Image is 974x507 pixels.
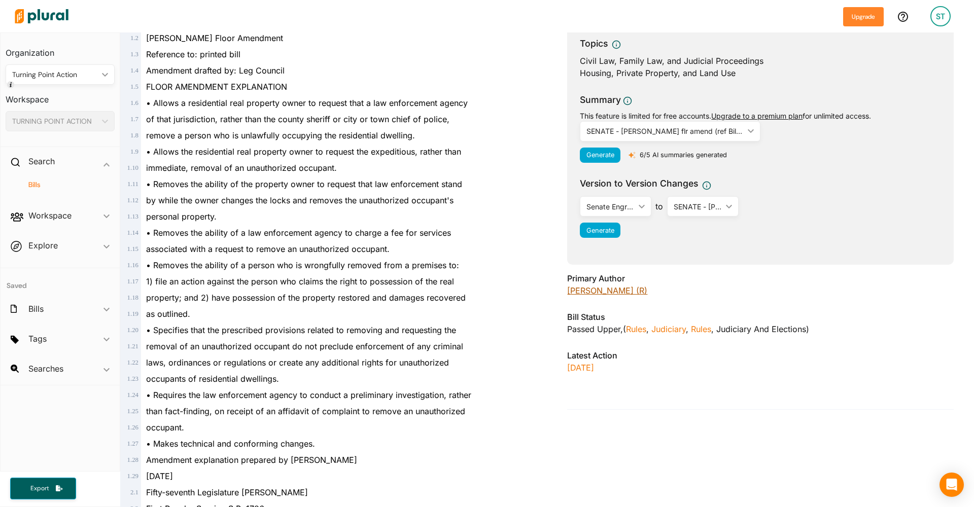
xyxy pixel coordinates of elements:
[580,148,620,163] button: Generate
[146,147,461,157] span: • Allows the residential real property owner to request the expeditious, rather than
[146,130,415,140] span: remove a person who is unlawfully occupying the residential dwelling.
[23,484,56,493] span: Export
[674,201,722,212] div: SENATE - [PERSON_NAME] flr amend (ref Bill) adopted
[146,471,173,481] span: [DATE]
[146,309,190,319] span: as outlined.
[6,80,15,89] div: Tooltip anchor
[146,406,465,416] span: than fact-finding, on receipt of an affidavit of complaint to remove an unauthorized
[12,69,98,80] div: Turning Point Action
[146,390,471,400] span: • Requires the law enforcement agency to conduct a preliminary investigation, rather
[843,11,884,22] a: Upgrade
[146,487,308,497] span: Fifty-seventh Legislature [PERSON_NAME]
[580,111,941,121] div: This feature is limited for free accounts. for unlimited access.
[146,179,462,189] span: • Removes the ability of the property owner to request that law enforcement stand
[127,180,138,188] span: 1 . 11
[146,341,463,351] span: removal of an unauthorized occupant do not preclude enforcement of any criminal
[580,223,620,238] button: Generate
[626,324,646,334] a: Rules
[711,112,803,120] a: Upgrade to a premium plan
[130,34,138,42] span: 1 . 2
[586,227,614,234] span: Generate
[1,268,120,293] h4: Saved
[130,51,138,58] span: 1 . 3
[130,99,138,106] span: 1 . 6
[28,363,63,374] h2: Searches
[843,7,884,26] button: Upgrade
[586,126,744,136] div: SENATE - [PERSON_NAME] flr amend (ref Bill) adopted
[28,240,58,251] h2: Explore
[127,164,138,171] span: 1 . 10
[146,325,456,335] span: • Specifies that the prescribed provisions related to removing and requesting the
[146,114,449,124] span: of that jurisdiction, rather than the county sheriff or city or town chief of police,
[130,83,138,90] span: 1 . 5
[930,6,951,26] div: ST
[146,374,279,384] span: occupants of residential dwellings.
[146,33,283,43] span: [PERSON_NAME] Floor Amendment
[922,2,959,30] a: ST
[146,65,285,76] span: Amendment drafted by: Leg Council
[127,359,138,366] span: 1 . 22
[127,245,138,252] span: 1 . 15
[127,310,138,317] span: 1 . 19
[146,276,454,286] span: 1) file an action against the person who claims the right to possession of the real
[716,324,806,334] span: Judiciary and Elections
[146,455,357,465] span: Amendment explanation prepared by [PERSON_NAME]
[127,456,138,463] span: 1 . 28
[146,357,449,368] span: laws, ordinances or regulations or create any additional rights for unauthorized
[28,333,47,344] h2: Tags
[580,55,941,67] div: Civil Law, Family Law, and Judicial Proceedings
[567,349,954,361] h3: Latest Action
[146,211,217,222] span: personal property.
[12,116,98,127] div: TURNING POINT ACTION
[651,200,667,212] span: to
[691,324,711,334] a: Rules
[130,116,138,123] span: 1 . 7
[28,156,55,167] h2: Search
[940,473,964,497] div: Open Intercom Messenger
[580,37,608,50] h3: Topics
[146,244,390,254] span: associated with a request to remove an unauthorized occupant.
[127,278,138,285] span: 1 . 17
[567,323,954,335] div: Passed Upper , ( )
[127,213,138,220] span: 1 . 13
[10,478,76,499] button: Export
[130,132,138,139] span: 1 . 8
[127,262,138,269] span: 1 . 16
[567,285,647,296] a: [PERSON_NAME] (R)
[127,197,138,204] span: 1 . 12
[580,177,698,190] span: Version to Version Changes
[130,489,138,496] span: 2 . 1
[580,93,621,106] h3: Summary
[127,294,138,301] span: 1 . 18
[127,440,138,447] span: 1 . 27
[146,163,337,173] span: immediate, removal of an unauthorized occupant.
[146,439,315,449] span: • Makes technical and conforming changes.
[16,180,110,190] a: Bills
[127,343,138,350] span: 1 . 21
[146,293,466,303] span: property; and 2) have possession of the property restored and damages recovered
[580,67,941,79] div: Housing, Private Property, and Land Use
[130,67,138,74] span: 1 . 4
[127,408,138,415] span: 1 . 25
[127,375,138,382] span: 1 . 23
[146,228,451,238] span: • Removes the ability of a law enforcement agency to charge a fee for services
[127,424,138,431] span: 1 . 26
[651,324,686,334] a: Judiciary
[28,303,44,314] h2: Bills
[146,49,240,59] span: Reference to: printed bill
[6,85,115,107] h3: Workspace
[146,82,287,92] span: FLOOR AMENDMENT EXPLANATION
[586,151,614,159] span: Generate
[567,361,954,374] p: [DATE]
[640,150,727,160] p: 6/5 AI summaries generated
[567,272,954,284] h3: Primary Author
[127,229,138,236] span: 1 . 14
[6,38,115,60] h3: Organization
[127,473,138,480] span: 1 . 29
[146,195,454,205] span: by while the owner changes the locks and removes the unauthorized occupant's
[146,98,468,108] span: • Allows a residential real property owner to request that a law enforcement agency
[127,327,138,334] span: 1 . 20
[127,391,138,399] span: 1 . 24
[567,311,954,323] h3: Bill Status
